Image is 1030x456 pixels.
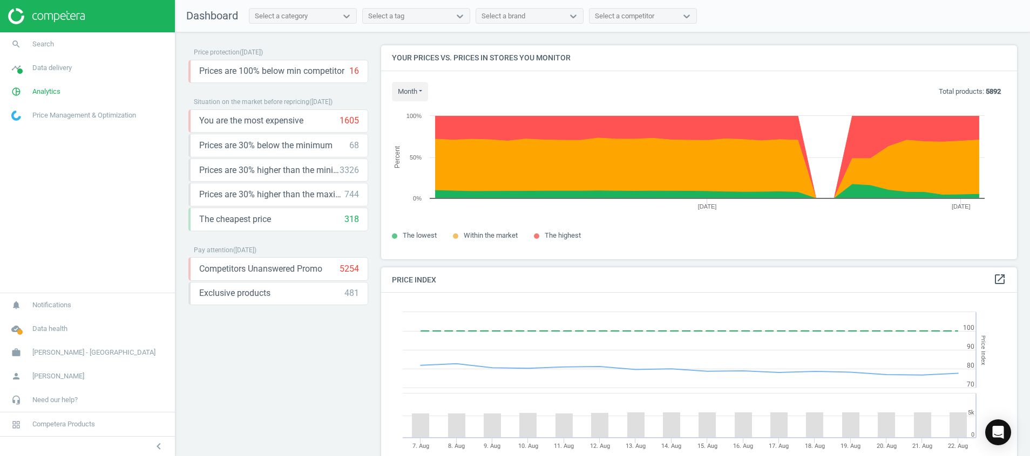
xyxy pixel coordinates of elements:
tspan: 14. Aug [661,443,681,450]
button: month [392,82,428,101]
a: open_in_new [993,273,1006,287]
i: headset_mic [6,390,26,410]
span: Pay attention [194,246,233,254]
text: 0 [971,431,974,438]
span: Analytics [32,87,60,96]
h4: Your prices vs. prices in stores you monitor [381,45,1017,71]
span: Prices are 30% higher than the minimum [199,164,340,176]
i: pie_chart_outlined [6,81,26,102]
tspan: 13. Aug [626,443,646,450]
text: 0% [413,195,422,202]
span: Exclusive products [199,287,270,299]
text: 5k [968,409,974,416]
span: Prices are 30% below the minimum [199,140,333,151]
div: 744 [344,189,359,201]
span: Need our help? [32,395,78,405]
span: Prices are 30% higher than the maximal [199,189,344,201]
tspan: Percent [394,146,401,168]
span: Dashboard [186,9,238,22]
span: ( [DATE] ) [309,98,333,106]
div: 481 [344,287,359,299]
i: notifications [6,295,26,315]
tspan: 11. Aug [554,443,574,450]
text: 90 [967,343,974,350]
span: Within the market [464,231,518,239]
img: wGWNvw8QSZomAAAAABJRU5ErkJggg== [11,110,21,121]
tspan: 20. Aug [877,443,897,450]
span: The highest [545,231,581,239]
span: ( [DATE] ) [240,49,263,56]
span: Prices are 100% below min competitor [199,65,344,77]
span: [PERSON_NAME] - [GEOGRAPHIC_DATA] [32,348,155,357]
tspan: 15. Aug [697,443,717,450]
tspan: 7. Aug [412,443,429,450]
div: 68 [349,140,359,151]
text: 70 [967,381,974,388]
h4: Price Index [381,267,1017,293]
tspan: Price Index [980,335,987,365]
button: chevron_left [145,439,172,453]
span: Search [32,39,54,49]
div: 318 [344,213,359,225]
span: Notifications [32,300,71,310]
tspan: 19. Aug [841,443,860,450]
tspan: 17. Aug [769,443,789,450]
span: Price protection [194,49,240,56]
div: Select a brand [482,11,525,21]
div: 5254 [340,263,359,275]
tspan: [DATE] [698,203,717,210]
i: open_in_new [993,273,1006,286]
tspan: 9. Aug [484,443,500,450]
div: 1605 [340,115,359,127]
tspan: 21. Aug [912,443,932,450]
tspan: 18. Aug [805,443,825,450]
tspan: 22. Aug [948,443,968,450]
div: Open Intercom Messenger [985,419,1011,445]
span: Competitors Unanswered Promo [199,263,322,275]
text: 100 [963,324,974,331]
div: 16 [349,65,359,77]
text: 100% [406,113,422,119]
div: Select a category [255,11,308,21]
p: Total products: [939,87,1001,96]
span: You are the most expensive [199,115,303,127]
tspan: [DATE] [952,203,971,210]
i: work [6,342,26,363]
span: Price Management & Optimization [32,110,136,120]
span: Situation on the market before repricing [194,98,309,106]
span: The cheapest price [199,213,271,225]
tspan: 8. Aug [448,443,465,450]
b: 5892 [986,87,1001,95]
i: timeline [6,58,26,78]
tspan: 16. Aug [733,443,753,450]
img: ajHJNr6hYgQAAAAASUVORK5CYII= [8,8,85,24]
span: Data delivery [32,63,72,73]
span: The lowest [403,231,437,239]
i: cloud_done [6,319,26,339]
span: Competera Products [32,419,95,429]
span: Data health [32,324,67,334]
i: person [6,366,26,386]
tspan: 12. Aug [590,443,610,450]
i: chevron_left [152,440,165,453]
span: ( [DATE] ) [233,246,256,254]
text: 80 [967,362,974,369]
div: Select a competitor [595,11,654,21]
span: [PERSON_NAME] [32,371,84,381]
i: search [6,34,26,54]
div: 3326 [340,164,359,176]
text: 50% [410,154,422,161]
tspan: 10. Aug [518,443,538,450]
div: Select a tag [368,11,404,21]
